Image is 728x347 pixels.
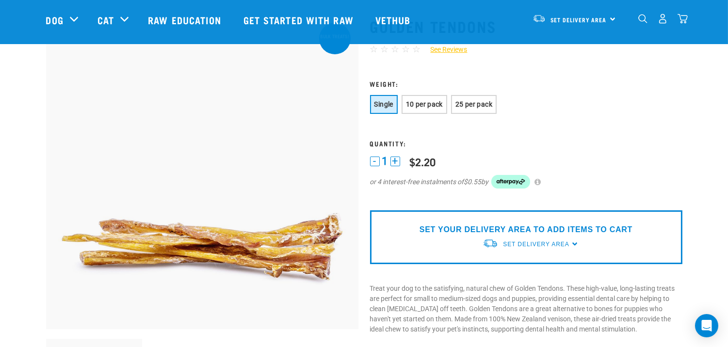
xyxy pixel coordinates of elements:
[370,284,682,334] p: Treat your dog to the satisfying, natural chew of Golden Tendons. These high-value, long-lasting ...
[464,177,482,187] span: $0.55
[374,100,393,108] span: Single
[421,45,468,55] a: See Reviews
[370,44,378,55] span: ☆
[234,0,366,39] a: Get started with Raw
[410,156,436,168] div: $2.20
[370,80,682,87] h3: Weight:
[390,157,400,166] button: +
[638,14,647,23] img: home-icon-1@2x.png
[366,0,423,39] a: Vethub
[406,100,443,108] span: 10 per pack
[370,175,682,189] div: or 4 interest-free instalments of by
[550,18,607,21] span: Set Delivery Area
[402,44,410,55] span: ☆
[451,95,497,114] button: 25 per pack
[370,157,380,166] button: -
[503,241,569,248] span: Set Delivery Area
[420,224,632,236] p: SET YOUR DELIVERY AREA TO ADD ITEMS TO CART
[533,14,546,23] img: van-moving.png
[370,95,398,114] button: Single
[138,0,233,39] a: Raw Education
[381,44,389,55] span: ☆
[695,314,718,337] div: Open Intercom Messenger
[382,156,388,166] span: 1
[483,238,498,249] img: van-moving.png
[402,95,447,114] button: 10 per pack
[658,14,668,24] img: user.png
[370,140,682,147] h3: Quantity:
[678,14,688,24] img: home-icon@2x.png
[97,13,114,27] a: Cat
[46,17,358,329] img: 1293 Golden Tendons 01
[391,44,400,55] span: ☆
[46,13,64,27] a: Dog
[491,175,530,189] img: Afterpay
[455,100,492,108] span: 25 per pack
[413,44,421,55] span: ☆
